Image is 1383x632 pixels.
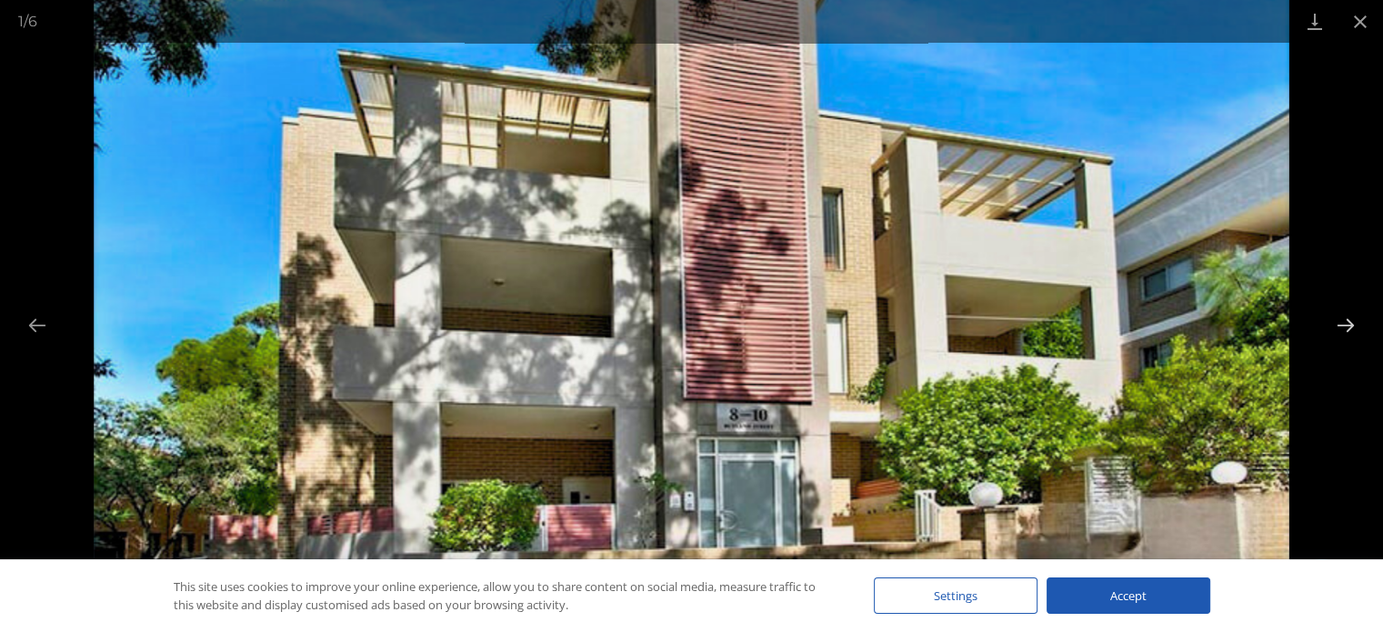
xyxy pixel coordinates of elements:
[18,13,24,30] span: 1
[1327,307,1365,343] button: Next slide
[174,577,837,614] div: This site uses cookies to improve your online experience, allow you to share content on social me...
[18,307,56,343] button: Previous slide
[1047,577,1210,614] div: Accept
[874,577,1037,614] div: Settings
[28,13,37,30] span: 6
